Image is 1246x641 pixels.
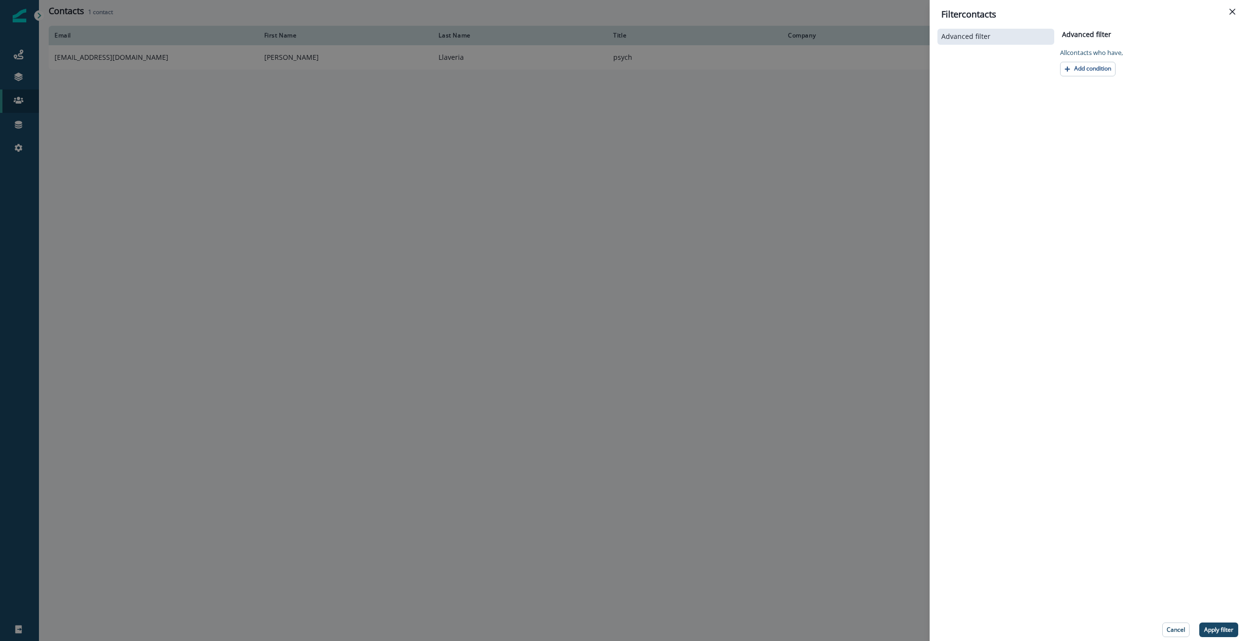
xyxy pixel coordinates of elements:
[1204,626,1233,633] p: Apply filter
[1060,31,1111,39] h2: Advanced filter
[1162,623,1190,637] button: Cancel
[1060,48,1123,58] p: All contact s who have,
[1060,62,1116,76] button: Add condition
[1167,626,1185,633] p: Cancel
[941,33,990,41] p: Advanced filter
[1074,65,1111,72] p: Add condition
[1199,623,1238,637] button: Apply filter
[1225,4,1240,19] button: Close
[941,33,1050,41] button: Advanced filter
[941,8,996,21] p: Filter contacts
